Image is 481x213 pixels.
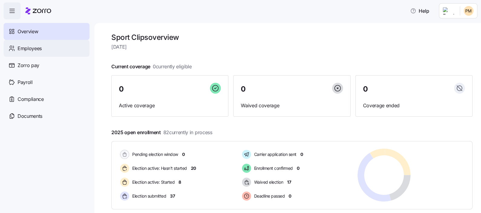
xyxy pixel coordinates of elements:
span: 37 [170,193,175,199]
span: 0 [363,86,368,93]
span: 0 [297,165,299,171]
span: 0 [119,86,124,93]
span: 0 [289,193,291,199]
span: Enrollment confirmed [252,165,293,171]
span: Compliance [18,95,44,103]
span: Current coverage [111,63,192,70]
span: Payroll [18,79,33,86]
span: [DATE] [111,43,473,51]
span: 0 [300,151,303,157]
span: Documents [18,112,42,120]
span: 17 [287,179,291,185]
span: Zorro pay [18,62,39,69]
a: Compliance [4,91,90,108]
span: 0 [182,151,185,157]
a: Zorro pay [4,57,90,74]
button: Help [405,5,434,17]
span: Help [410,7,429,15]
span: Election submitted [130,193,166,199]
h1: Sport Clips overview [111,33,473,42]
span: 0 [241,86,246,93]
span: Active coverage [119,102,221,109]
span: Deadline passed [252,193,285,199]
span: 20 [191,165,196,171]
span: Election active: Started [130,179,175,185]
span: Waived coverage [241,102,343,109]
span: 2025 open enrollment [111,129,212,136]
a: Employees [4,40,90,57]
a: Payroll [4,74,90,91]
img: b342f9d40e669418a9cb2a5a2192666d [464,6,473,16]
span: Carrier application sent [252,151,296,157]
a: Overview [4,23,90,40]
span: Election active: Hasn't started [130,165,187,171]
span: 0 currently eligible [153,63,192,70]
span: 82 currently in process [163,129,212,136]
a: Documents [4,108,90,124]
span: 8 [178,179,181,185]
span: Employees [18,45,42,52]
img: Employer logo [443,7,455,15]
span: Pending election window [130,151,178,157]
span: Coverage ended [363,102,465,109]
span: Overview [18,28,38,35]
span: Waived election [252,179,283,185]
